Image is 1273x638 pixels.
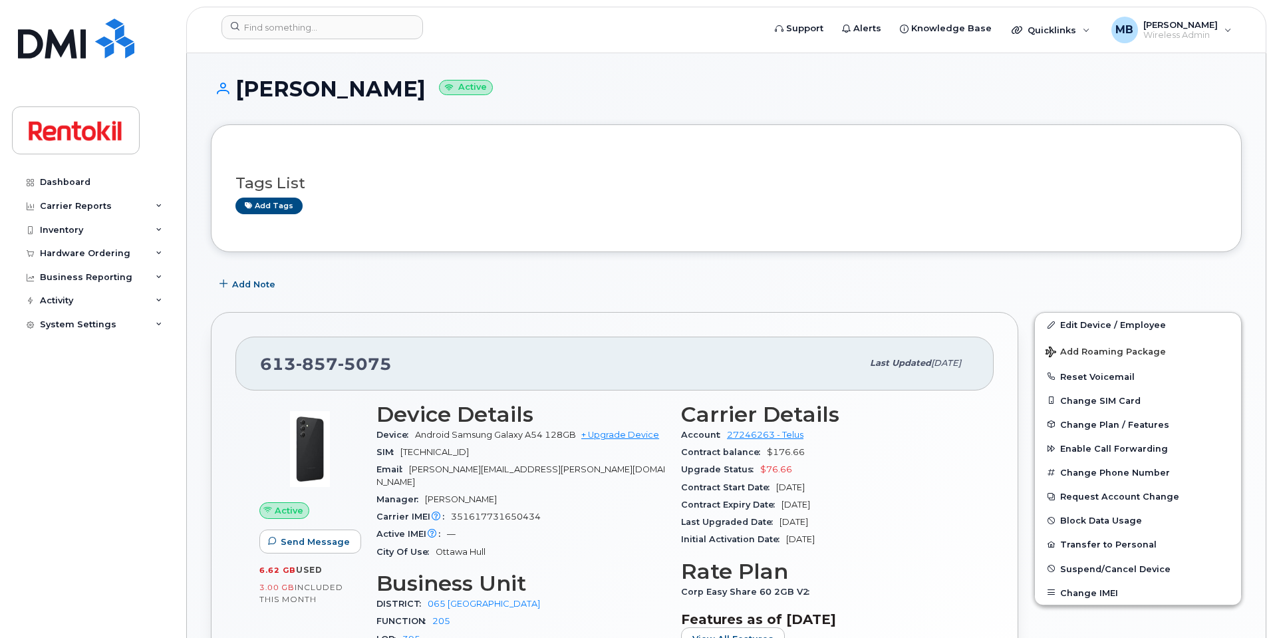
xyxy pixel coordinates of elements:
span: $76.66 [760,464,792,474]
span: Active IMEI [376,529,447,539]
span: 857 [296,354,338,374]
span: SIM [376,447,400,457]
span: [DATE] [931,358,961,368]
a: Edit Device / Employee [1035,313,1241,337]
a: 27246263 - Telus [727,430,803,440]
button: Change IMEI [1035,581,1241,605]
span: Active [275,504,303,517]
a: 065 [GEOGRAPHIC_DATA] [428,599,540,609]
span: Manager [376,494,425,504]
span: [DATE] [781,500,810,510]
span: used [296,565,323,575]
h3: Tags List [235,175,1217,192]
span: Carrier IMEI [376,512,451,522]
span: 613 [260,354,392,374]
span: Device [376,430,415,440]
span: Contract Start Date [681,482,776,492]
span: Email [376,464,409,474]
span: Last Upgraded Date [681,517,779,527]
small: Active [439,80,493,95]
button: Change SIM Card [1035,389,1241,412]
a: Add tags [235,198,303,214]
span: City Of Use [376,547,436,557]
button: Change Phone Number [1035,460,1241,484]
span: [PERSON_NAME][EMAIL_ADDRESS][PERSON_NAME][DOMAIN_NAME] [376,464,665,486]
h3: Business Unit [376,571,665,595]
span: 3.00 GB [259,583,295,592]
span: Initial Activation Date [681,534,786,544]
span: [DATE] [776,482,805,492]
span: — [447,529,456,539]
span: Change Plan / Features [1060,419,1169,429]
button: Enable Call Forwarding [1035,436,1241,460]
button: Change Plan / Features [1035,412,1241,436]
h3: Rate Plan [681,559,970,583]
span: Android Samsung Galaxy A54 128GB [415,430,576,440]
span: Add Note [232,278,275,291]
button: Add Note [211,272,287,296]
button: Request Account Change [1035,484,1241,508]
span: FUNCTION [376,616,432,626]
h3: Device Details [376,402,665,426]
button: Reset Voicemail [1035,365,1241,389]
span: Enable Call Forwarding [1060,444,1168,454]
span: 6.62 GB [259,565,296,575]
span: [DATE] [779,517,808,527]
h3: Features as of [DATE] [681,611,970,627]
a: + Upgrade Device [581,430,659,440]
span: Contract balance [681,447,767,457]
span: Suspend/Cancel Device [1060,563,1171,573]
span: [TECHNICAL_ID] [400,447,469,457]
button: Suspend/Cancel Device [1035,557,1241,581]
span: Ottawa Hull [436,547,486,557]
a: 205 [432,616,450,626]
button: Add Roaming Package [1035,337,1241,365]
span: [DATE] [786,534,815,544]
span: [PERSON_NAME] [425,494,497,504]
span: 5075 [338,354,392,374]
span: included this month [259,582,343,604]
span: Corp Easy Share 60 2GB V2 [681,587,816,597]
span: Last updated [870,358,931,368]
span: DISTRICT [376,599,428,609]
span: Account [681,430,727,440]
button: Block Data Usage [1035,508,1241,532]
button: Transfer to Personal [1035,532,1241,556]
h3: Carrier Details [681,402,970,426]
span: 351617731650434 [451,512,541,522]
span: Contract Expiry Date [681,500,781,510]
span: $176.66 [767,447,805,457]
span: Add Roaming Package [1046,347,1166,359]
span: Send Message [281,536,350,548]
h1: [PERSON_NAME] [211,77,1242,100]
img: image20231002-4137094-o1c1en.jpeg [270,409,350,489]
span: Upgrade Status [681,464,760,474]
button: Send Message [259,530,361,554]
